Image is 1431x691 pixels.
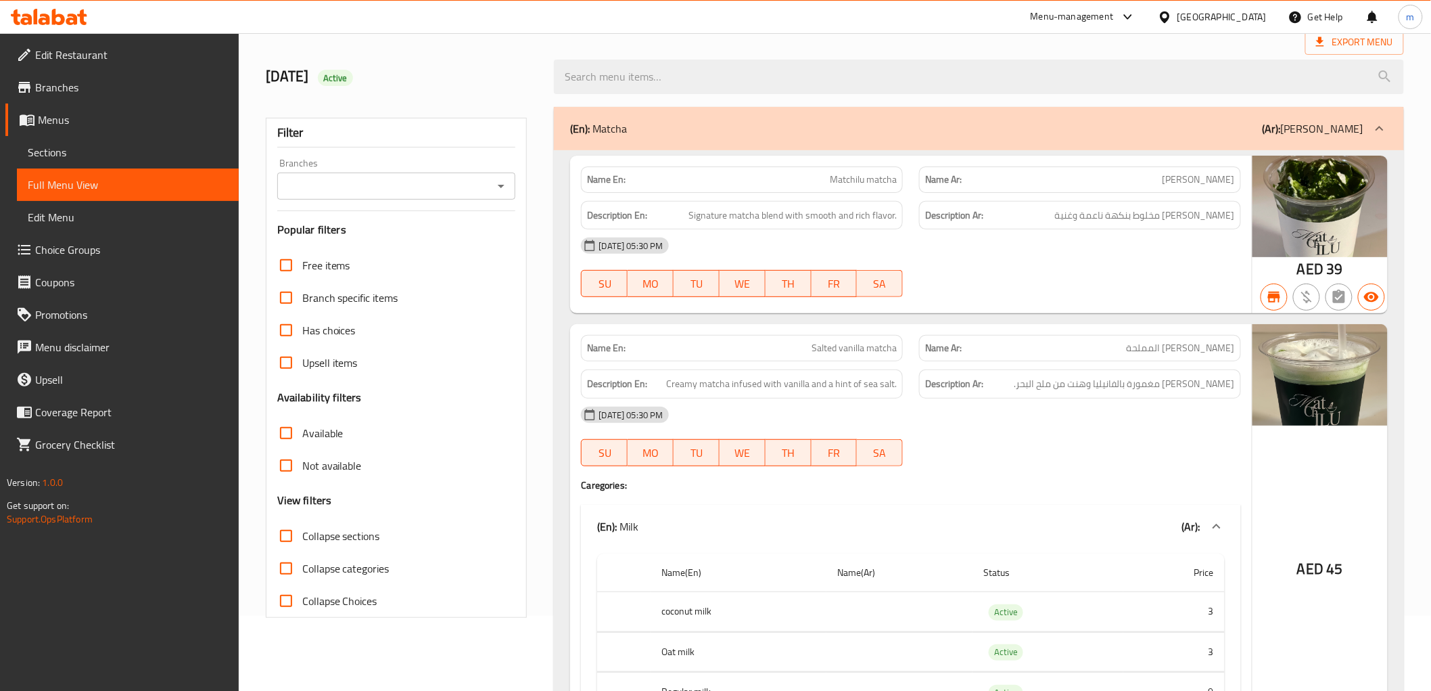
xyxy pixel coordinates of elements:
button: SU [581,439,628,466]
a: Coverage Report [5,396,239,428]
span: [PERSON_NAME] مغمورة بالفانيليا وهنت من ملح البحر. [1014,376,1235,393]
span: TH [771,274,806,294]
a: Choice Groups [5,233,239,266]
span: SA [862,274,897,294]
span: SU [587,274,622,294]
span: AED [1297,556,1323,582]
span: Menus [38,112,228,128]
button: MO [628,270,674,297]
span: Grocery Checklist [35,437,228,453]
span: 1.0.0 [42,474,63,491]
button: Purchased item [1293,284,1320,311]
a: Branches [5,71,239,104]
div: (En): Milk(Ar): [581,505,1240,548]
span: Sections [28,144,228,160]
button: FR [812,439,858,466]
span: Matchilu matcha [830,173,897,187]
span: Branch specific items [302,290,398,306]
strong: Name Ar: [925,173,962,187]
span: 45 [1327,556,1343,582]
span: Upsell [35,372,228,388]
strong: Description En: [587,207,647,224]
a: Menus [5,104,239,136]
span: Free items [302,257,350,273]
span: [PERSON_NAME] [1163,173,1235,187]
span: MO [633,274,668,294]
span: Upsell items [302,355,358,371]
span: SA [862,443,897,463]
button: Not has choices [1326,284,1353,311]
span: [DATE] 05:30 PM [593,409,668,422]
img: mmw_638960622955082852 [1252,324,1388,426]
span: Collapse Choices [302,593,377,609]
span: Collapse sections [302,528,380,544]
button: MO [628,439,674,466]
div: Active [318,70,353,86]
span: Coverage Report [35,404,228,420]
button: SA [857,439,903,466]
span: [PERSON_NAME] مخلوط بنكهة ناعمة وغنية [1055,207,1235,224]
span: Export Menu [1316,34,1393,51]
strong: Name En: [587,173,626,187]
span: Active [989,644,1023,660]
span: MO [633,443,668,463]
span: Export Menu [1305,30,1404,55]
a: Grocery Checklist [5,428,239,461]
div: Active [989,644,1023,661]
span: Available [302,425,344,441]
th: Oat milk [651,632,826,672]
span: Has choices [302,322,356,338]
span: Promotions [35,307,228,323]
button: TH [766,439,812,466]
td: 3 [1123,632,1225,672]
button: SA [857,270,903,297]
span: Signature matcha blend with smooth and rich flavor. [688,207,897,224]
th: Price [1123,554,1225,592]
h2: [DATE] [266,66,538,87]
a: Edit Restaurant [5,39,239,71]
b: (Ar): [1182,516,1200,537]
a: Edit Menu [17,201,239,233]
span: WE [725,274,760,294]
a: Coupons [5,266,239,298]
span: TU [679,443,714,463]
span: WE [725,443,760,463]
span: 39 [1327,256,1343,282]
div: (En): Matcha(Ar):[PERSON_NAME] [554,107,1403,150]
span: AED [1297,256,1323,282]
span: Collapse categories [302,560,390,577]
span: Active [318,72,353,85]
span: TH [771,443,806,463]
a: Full Menu View [17,169,239,201]
th: coconut milk [651,592,826,632]
a: Sections [17,136,239,169]
span: [PERSON_NAME] المملحة [1127,341,1235,355]
div: Menu-management [1031,9,1114,25]
button: TU [674,439,720,466]
b: (En): [570,118,590,139]
a: Menu disclaimer [5,331,239,363]
p: Matcha [570,120,627,137]
th: Name(En) [651,554,826,592]
th: Status [972,554,1123,592]
button: TU [674,270,720,297]
th: Name(Ar) [826,554,972,592]
button: WE [720,270,766,297]
span: Creamy matcha infused with vanilla and a hint of sea salt. [666,376,897,393]
button: Available [1358,284,1385,311]
strong: Description Ar: [925,207,983,224]
span: [DATE] 05:30 PM [593,240,668,252]
span: FR [817,274,852,294]
a: Promotions [5,298,239,331]
div: Filter [277,118,516,148]
a: Support.OpsPlatform [7,510,93,528]
td: 3 [1123,592,1225,632]
span: Salted vanilla matcha [812,341,897,355]
span: FR [817,443,852,463]
div: Active [989,604,1023,621]
h3: Popular filters [277,222,516,238]
p: [PERSON_NAME] [1263,120,1363,137]
span: Edit Restaurant [35,47,228,63]
span: Active [989,604,1023,620]
h4: Caregories: [581,478,1240,492]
